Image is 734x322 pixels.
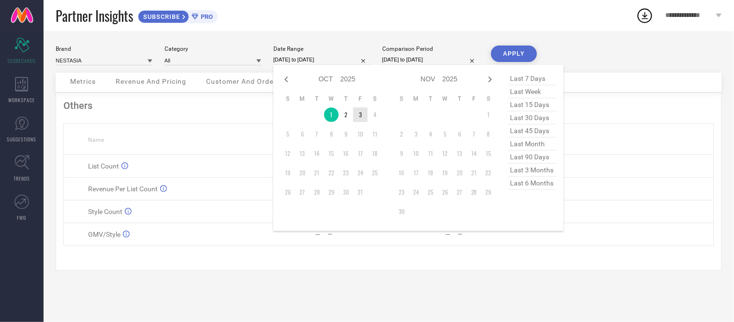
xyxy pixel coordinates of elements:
span: WORKSPACE [9,96,35,104]
input: Select date range [273,55,370,65]
span: SUGGESTIONS [7,136,37,143]
div: Comparison Period [382,46,479,52]
td: Wed Oct 15 2025 [324,146,339,161]
th: Thursday [452,95,467,103]
th: Sunday [281,95,295,103]
span: Revenue Per List Count [88,185,158,193]
td: Fri Nov 07 2025 [467,127,481,141]
td: Sat Nov 22 2025 [481,166,496,180]
td: Sun Oct 12 2025 [281,146,295,161]
td: Thu Nov 13 2025 [452,146,467,161]
div: — [315,230,321,238]
td: Tue Nov 18 2025 [423,166,438,180]
th: Wednesday [438,95,452,103]
td: Mon Nov 17 2025 [409,166,423,180]
td: Wed Nov 19 2025 [438,166,452,180]
div: — [458,231,518,238]
td: Sun Nov 02 2025 [394,127,409,141]
span: SCORECARDS [8,57,36,64]
td: Sat Oct 04 2025 [368,107,382,122]
th: Tuesday [310,95,324,103]
span: last week [508,85,556,98]
td: Mon Nov 24 2025 [409,185,423,199]
span: Partner Insights [56,6,133,26]
div: — [328,231,389,238]
td: Tue Oct 07 2025 [310,127,324,141]
td: Fri Oct 03 2025 [353,107,368,122]
td: Thu Oct 16 2025 [339,146,353,161]
td: Tue Nov 04 2025 [423,127,438,141]
span: last 30 days [508,111,556,124]
td: Wed Oct 01 2025 [324,107,339,122]
th: Saturday [481,95,496,103]
td: Sun Nov 16 2025 [394,166,409,180]
td: Sun Oct 19 2025 [281,166,295,180]
td: Tue Oct 14 2025 [310,146,324,161]
td: Fri Nov 14 2025 [467,146,481,161]
td: Mon Oct 27 2025 [295,185,310,199]
div: Others [63,100,714,111]
td: Sun Nov 09 2025 [394,146,409,161]
th: Monday [295,95,310,103]
td: Mon Oct 20 2025 [295,166,310,180]
div: Open download list [636,7,654,24]
td: Fri Oct 17 2025 [353,146,368,161]
span: last 6 months [508,177,556,190]
span: last 3 months [508,164,556,177]
span: PRO [198,13,213,20]
td: Thu Nov 27 2025 [452,185,467,199]
th: Monday [409,95,423,103]
a: SUBSCRIBEPRO [138,8,218,23]
span: SUBSCRIBE [138,13,182,20]
td: Fri Oct 31 2025 [353,185,368,199]
span: GMV/Style [88,230,120,238]
span: Revenue And Pricing [116,77,186,85]
td: Thu Nov 20 2025 [452,166,467,180]
div: Brand [56,46,152,52]
span: last month [508,138,556,151]
td: Fri Nov 28 2025 [467,185,481,199]
div: Next month [484,74,496,85]
td: Sun Oct 05 2025 [281,127,295,141]
td: Sat Nov 29 2025 [481,185,496,199]
td: Fri Oct 10 2025 [353,127,368,141]
td: Sun Nov 30 2025 [394,204,409,219]
td: Tue Oct 28 2025 [310,185,324,199]
td: Fri Oct 24 2025 [353,166,368,180]
td: Sat Oct 18 2025 [368,146,382,161]
th: Thursday [339,95,353,103]
span: List Count [88,162,119,170]
th: Friday [353,95,368,103]
td: Mon Oct 13 2025 [295,146,310,161]
td: Thu Oct 30 2025 [339,185,353,199]
div: — [445,230,450,238]
span: last 15 days [508,98,556,111]
td: Mon Nov 10 2025 [409,146,423,161]
td: Sat Oct 11 2025 [368,127,382,141]
th: Friday [467,95,481,103]
td: Thu Oct 23 2025 [339,166,353,180]
td: Sat Nov 08 2025 [481,127,496,141]
input: Select comparison period [382,55,479,65]
td: Mon Oct 06 2025 [295,127,310,141]
span: Name [88,137,104,143]
td: Sat Nov 15 2025 [481,146,496,161]
span: Style Count [88,208,122,215]
span: TRENDS [14,175,30,182]
td: Tue Nov 25 2025 [423,185,438,199]
td: Wed Nov 26 2025 [438,185,452,199]
td: Wed Nov 05 2025 [438,127,452,141]
td: Fri Nov 21 2025 [467,166,481,180]
td: Wed Oct 22 2025 [324,166,339,180]
td: Wed Nov 12 2025 [438,146,452,161]
div: Previous month [281,74,292,85]
td: Wed Oct 29 2025 [324,185,339,199]
td: Thu Nov 06 2025 [452,127,467,141]
th: Sunday [394,95,409,103]
div: Date Range [273,46,370,52]
td: Sat Oct 25 2025 [368,166,382,180]
td: Tue Nov 11 2025 [423,146,438,161]
span: last 90 days [508,151,556,164]
span: FWD [17,214,27,221]
div: Category [165,46,261,52]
